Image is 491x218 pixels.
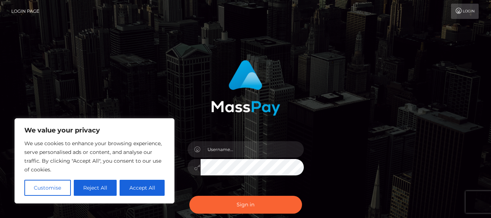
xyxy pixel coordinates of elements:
[120,180,165,196] button: Accept All
[451,4,479,19] a: Login
[189,196,302,214] button: Sign in
[201,141,304,158] input: Username...
[11,4,39,19] a: Login Page
[15,118,174,203] div: We value your privacy
[211,60,280,116] img: MassPay Login
[24,126,165,135] p: We value your privacy
[74,180,117,196] button: Reject All
[24,180,71,196] button: Customise
[24,139,165,174] p: We use cookies to enhance your browsing experience, serve personalised ads or content, and analys...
